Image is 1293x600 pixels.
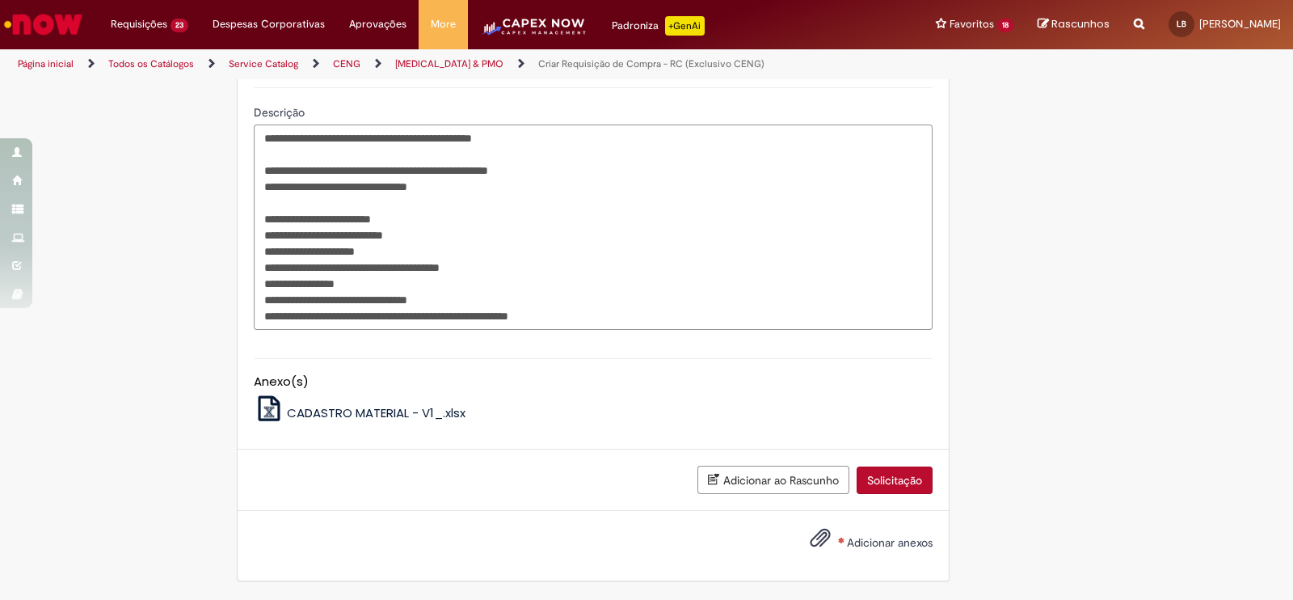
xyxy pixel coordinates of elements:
a: Todos os Catálogos [108,57,194,70]
span: Requisições [111,16,167,32]
a: CENG [333,57,360,70]
span: LB [1177,19,1186,29]
p: +GenAi [665,16,705,36]
a: Service Catalog [229,57,298,70]
span: 18 [997,19,1013,32]
a: [MEDICAL_DATA] & PMO [395,57,503,70]
a: Rascunhos [1038,17,1110,32]
a: CADASTRO MATERIAL - V1_.xlsx [254,404,466,421]
button: Adicionar anexos [806,523,835,560]
span: CADASTRO MATERIAL - V1_.xlsx [287,404,465,421]
span: Rascunhos [1051,16,1110,32]
span: [PERSON_NAME] [1199,17,1281,31]
span: More [431,16,456,32]
img: ServiceNow [2,8,85,40]
a: Criar Requisição de Compra - RC (Exclusivo CENG) [538,57,764,70]
a: Página inicial [18,57,74,70]
button: Adicionar ao Rascunho [697,466,849,494]
span: Aprovações [349,16,406,32]
span: 23 [171,19,188,32]
textarea: Descrição [254,125,933,330]
h5: Anexo(s) [254,375,933,389]
button: Solicitação [857,467,933,494]
ul: Trilhas de página [12,49,850,79]
span: Despesas Corporativas [213,16,325,32]
img: CapexLogo5.png [480,16,588,49]
div: Padroniza [612,16,705,36]
span: Descrição [254,105,308,120]
span: Favoritos [950,16,994,32]
span: Adicionar anexos [847,535,933,550]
